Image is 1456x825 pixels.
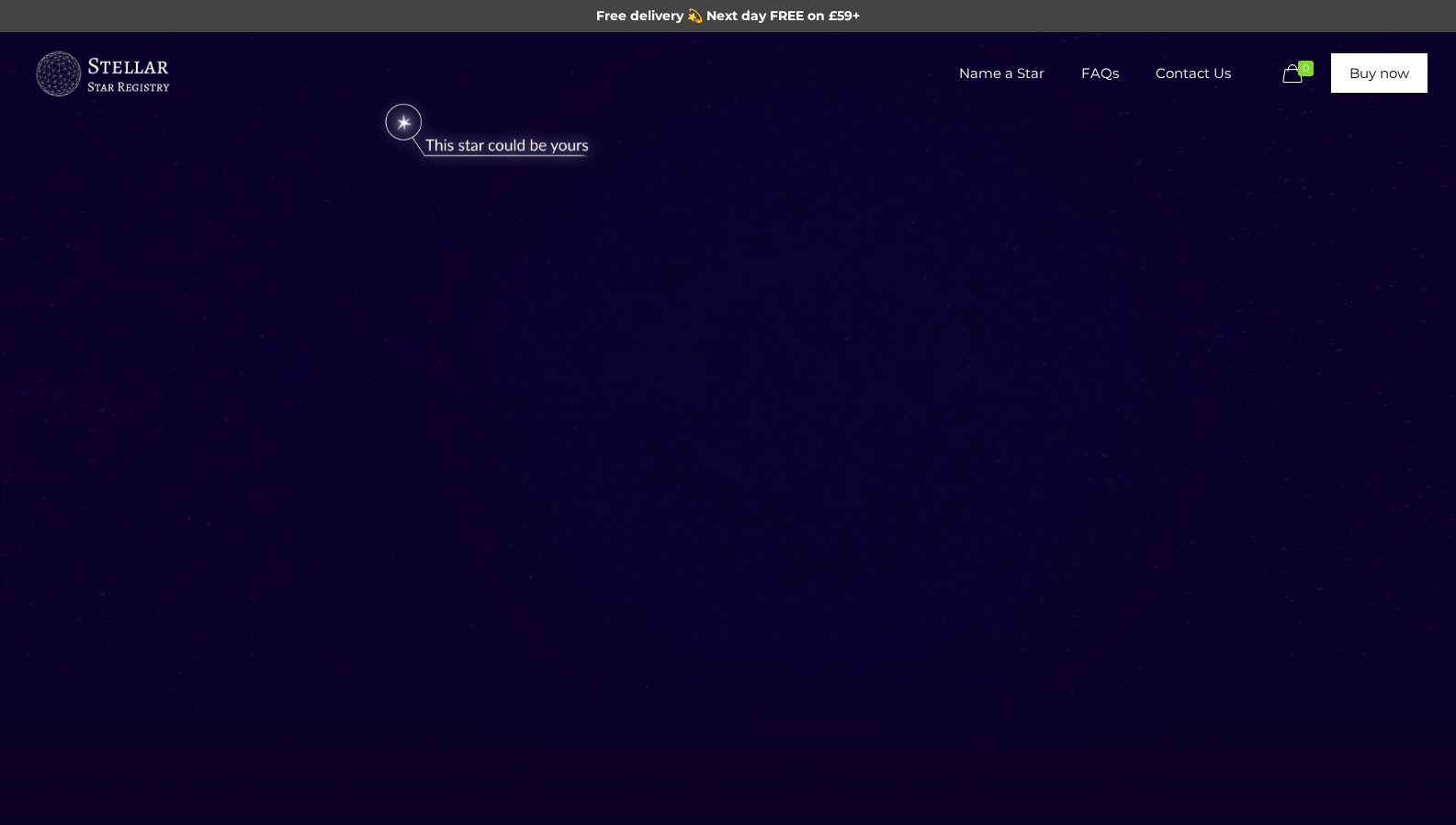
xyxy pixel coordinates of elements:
a: Name a Star [941,32,1063,115]
a: Contact Us [1137,32,1249,115]
a: Buy now [1331,53,1428,93]
a: FAQs [1063,32,1137,115]
img: star-could-be-yours.png [361,95,613,168]
span: Name a Star [941,46,1063,101]
a: Buy a Star [33,32,171,115]
span: FAQs [1063,46,1137,101]
a: 0 [1278,63,1322,85]
span: 0 [1298,61,1314,76]
span: Free delivery 💫 Next day FREE on £59+ [596,7,860,24]
span: Contact Us [1137,46,1249,101]
img: buyastar-logo-transparent [33,47,171,102]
